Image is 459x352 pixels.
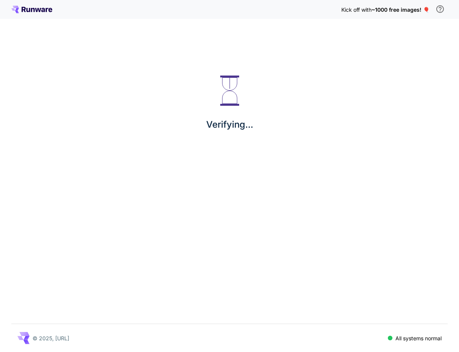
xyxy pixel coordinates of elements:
[433,2,448,17] button: In order to qualify for free credit, you need to sign up with a business email address and click ...
[33,334,69,342] p: © 2025, [URL]
[341,6,372,13] span: Kick off with
[206,118,253,131] p: Verifying...
[372,6,429,13] span: ~1000 free images! 🎈
[395,334,442,342] p: All systems normal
